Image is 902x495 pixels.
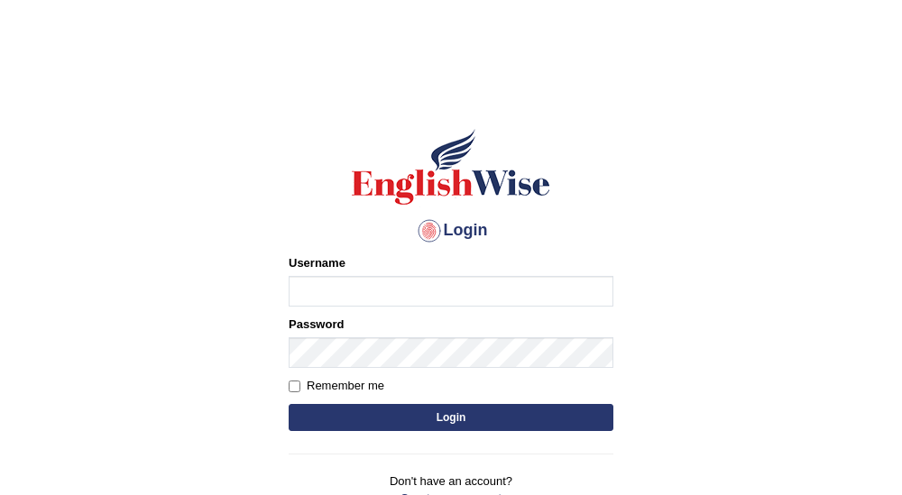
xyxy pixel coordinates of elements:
[289,377,384,395] label: Remember me
[289,216,613,245] h4: Login
[289,254,345,271] label: Username
[348,126,554,207] img: Logo of English Wise sign in for intelligent practice with AI
[289,316,344,333] label: Password
[289,404,613,431] button: Login
[289,380,300,392] input: Remember me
